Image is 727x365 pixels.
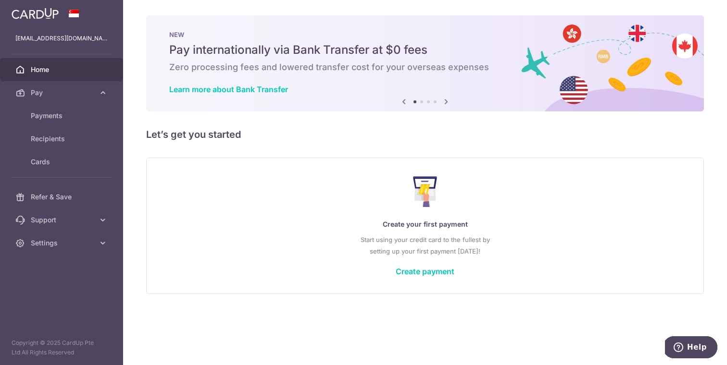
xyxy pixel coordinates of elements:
[15,34,108,43] p: [EMAIL_ADDRESS][DOMAIN_NAME]
[166,219,684,230] p: Create your first payment
[31,192,94,202] span: Refer & Save
[665,336,717,360] iframe: Opens a widget where you can find more information
[146,15,704,111] img: Bank transfer banner
[31,215,94,225] span: Support
[413,176,438,207] img: Make Payment
[31,238,94,248] span: Settings
[31,157,94,167] span: Cards
[396,267,454,276] a: Create payment
[169,42,681,58] h5: Pay internationally via Bank Transfer at $0 fees
[169,61,681,73] h6: Zero processing fees and lowered transfer cost for your overseas expenses
[169,31,681,38] p: NEW
[169,85,288,94] a: Learn more about Bank Transfer
[166,234,684,257] p: Start using your credit card to the fullest by setting up your first payment [DATE]!
[31,88,94,97] span: Pay
[31,134,94,144] span: Recipients
[31,111,94,121] span: Payments
[146,127,704,142] h5: Let’s get you started
[31,65,94,74] span: Home
[22,7,42,15] span: Help
[12,8,59,19] img: CardUp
